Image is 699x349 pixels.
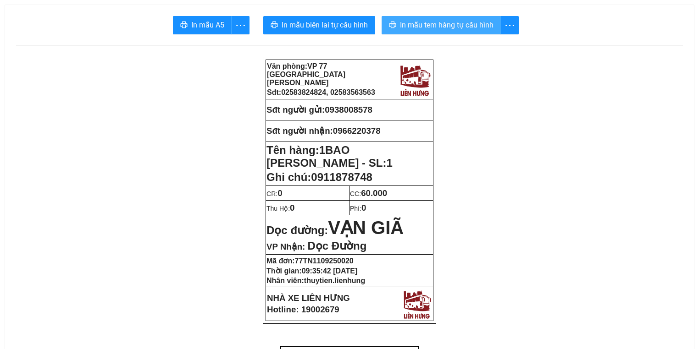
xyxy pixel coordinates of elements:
span: more [501,20,518,31]
span: In mẫu tem hàng tự cấu hình [400,19,494,31]
button: printerIn mẫu tem hàng tự cấu hình [382,16,501,34]
strong: Sđt người nhận: [266,126,333,136]
span: CR: [266,190,283,197]
span: printer [271,21,278,30]
strong: Phiếu gửi hàng [38,60,100,69]
strong: Nhân viên: [266,277,365,284]
span: 0966220378 [333,126,381,136]
span: 0 [290,203,294,213]
img: logo [401,288,433,320]
span: In mẫu biên lai tự cấu hình [282,19,368,31]
img: logo [397,62,432,97]
span: Dọc Đường [307,240,366,252]
span: 60.000 [361,188,387,198]
strong: Sđt người gửi: [266,105,325,115]
span: Thu Hộ: [266,205,294,212]
button: printerIn mẫu biên lai tự cấu hình [263,16,375,34]
strong: Văn phòng: [267,62,345,87]
strong: NHÀ XE LIÊN HƯNG [267,293,350,303]
span: thuytien.lienhung [304,277,365,284]
span: printer [389,21,396,30]
strong: Mã đơn: [266,257,354,265]
span: more [232,20,249,31]
span: VP 77 [GEOGRAPHIC_DATA][PERSON_NAME] [267,62,345,87]
span: 0938008578 [325,105,372,115]
span: Ghi chú: [266,171,372,183]
span: VẠN GIÃ [328,218,404,238]
strong: Dọc đường: [266,224,404,236]
span: 1 [386,157,392,169]
span: CC: [350,190,387,197]
span: 02583824824, 02583563563 [281,88,375,96]
strong: VP: 77 [GEOGRAPHIC_DATA][PERSON_NAME][GEOGRAPHIC_DATA] [3,16,94,56]
span: printer [180,21,188,30]
strong: Nhà xe Liên Hưng [3,5,76,14]
span: 0 [361,203,366,213]
button: more [500,16,519,34]
strong: Hotline: 19002679 [267,305,339,314]
strong: Sđt: [267,88,375,96]
span: 1BAO [PERSON_NAME] - SL: [266,144,393,169]
span: In mẫu A5 [191,19,224,31]
span: VP Nhận: [266,242,305,251]
button: more [231,16,250,34]
span: 0911878748 [311,171,372,183]
strong: Tên hàng: [266,144,393,169]
button: printerIn mẫu A5 [173,16,232,34]
strong: Thời gian: [266,267,357,275]
span: Phí: [350,205,366,212]
span: 0 [277,188,282,198]
span: 09:35:42 [DATE] [302,267,358,275]
img: logo [99,11,134,49]
span: 77TN1109250020 [295,257,354,265]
